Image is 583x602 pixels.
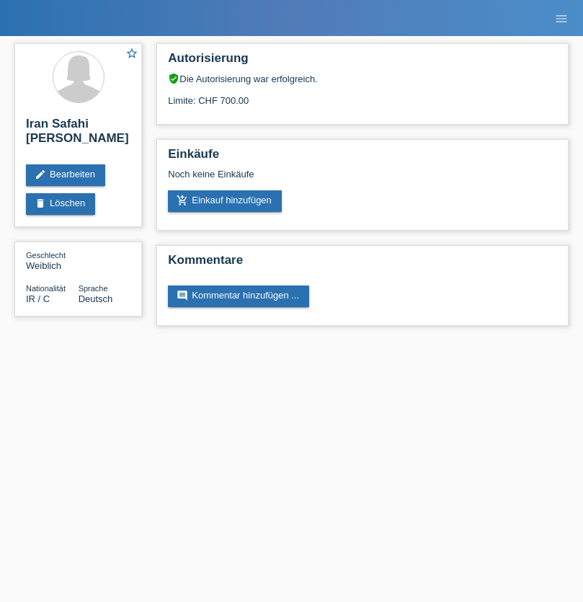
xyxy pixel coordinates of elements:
i: edit [35,169,46,180]
h2: Einkäufe [168,147,557,169]
a: menu [547,14,576,22]
span: Nationalität [26,284,66,293]
span: Iran / C / 12.03.1958 [26,293,50,304]
a: star_border [125,47,138,62]
span: Geschlecht [26,251,66,260]
a: commentKommentar hinzufügen ... [168,285,309,307]
i: star_border [125,47,138,60]
span: Deutsch [79,293,113,304]
div: Noch keine Einkäufe [168,169,557,190]
i: add_shopping_cart [177,195,188,206]
h2: Iran Safahi [PERSON_NAME] [26,117,130,153]
a: add_shopping_cartEinkauf hinzufügen [168,190,282,212]
div: Die Autorisierung war erfolgreich. [168,73,557,84]
a: editBearbeiten [26,164,105,186]
h2: Kommentare [168,253,557,275]
div: Weiblich [26,249,79,271]
i: comment [177,290,188,301]
i: menu [554,12,569,26]
a: deleteLöschen [26,193,95,215]
i: verified_user [168,73,179,84]
span: Sprache [79,284,108,293]
i: delete [35,198,46,209]
div: Limite: CHF 700.00 [168,84,557,106]
h2: Autorisierung [168,51,557,73]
